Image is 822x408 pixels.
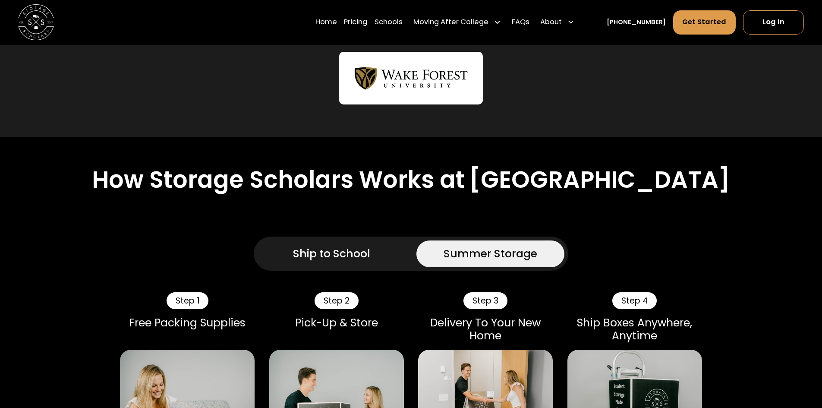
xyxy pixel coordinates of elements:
div: Step 3 [463,292,507,309]
div: Summer Storage [444,246,537,262]
h2: How Storage Scholars Works at [92,166,465,194]
a: Get Started [673,10,736,35]
div: Moving After College [413,17,488,28]
div: About [540,17,562,28]
a: Home [315,10,337,35]
a: Schools [375,10,403,35]
div: About [537,10,578,35]
a: Log In [743,10,804,35]
div: Pick-Up & Store [269,316,404,329]
div: Ship to School [293,246,370,262]
img: Storage Scholars main logo [18,4,54,40]
div: Step 1 [167,292,208,309]
div: Step 2 [315,292,359,309]
a: [PHONE_NUMBER] [607,18,666,27]
div: Moving After College [410,10,505,35]
div: Free Packing Supplies [120,316,255,329]
h2: [GEOGRAPHIC_DATA] [469,166,730,194]
div: Ship Boxes Anywhere, Anytime [567,316,702,342]
a: Pricing [344,10,367,35]
div: Delivery To Your New Home [418,316,553,342]
a: FAQs [512,10,529,35]
div: Step 4 [612,292,657,309]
